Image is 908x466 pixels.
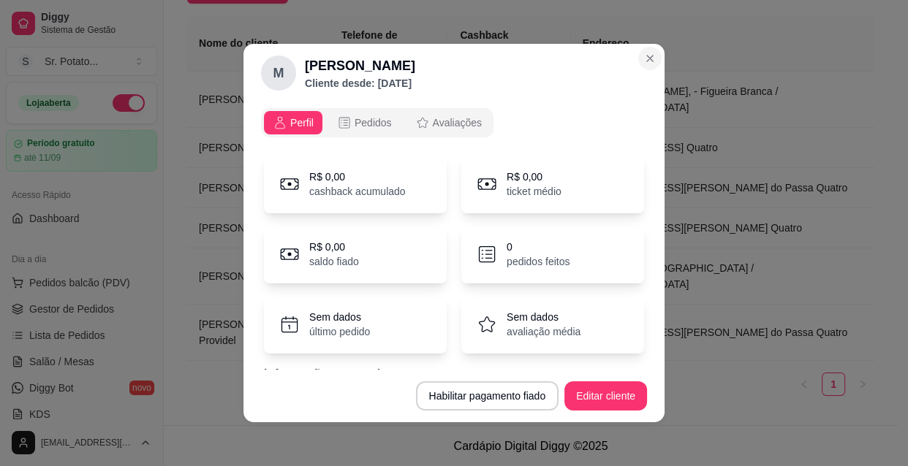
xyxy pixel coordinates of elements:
[507,184,561,199] p: ticket médio
[507,240,570,254] p: 0
[309,184,406,199] p: cashback acumulado
[309,240,359,254] p: R$ 0,00
[433,115,482,130] span: Avaliações
[416,381,559,410] button: Habilitar pagamento fiado
[564,381,647,410] button: Editar cliente
[507,324,580,339] p: avaliação média
[305,56,415,76] h2: [PERSON_NAME]
[261,108,647,137] div: opções
[309,254,359,269] p: saldo fiado
[638,47,662,70] button: Close
[507,254,570,269] p: pedidos feitos
[290,115,314,130] span: Perfil
[309,310,370,324] p: Sem dados
[507,310,580,324] p: Sem dados
[507,169,561,184] p: R$ 0,00
[309,324,370,339] p: último pedido
[305,76,415,91] p: Cliente desde: [DATE]
[264,365,644,383] p: Informações pessoais
[261,56,296,91] div: M
[309,169,406,184] p: R$ 0,00
[261,108,493,137] div: opções
[355,115,392,130] span: Pedidos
